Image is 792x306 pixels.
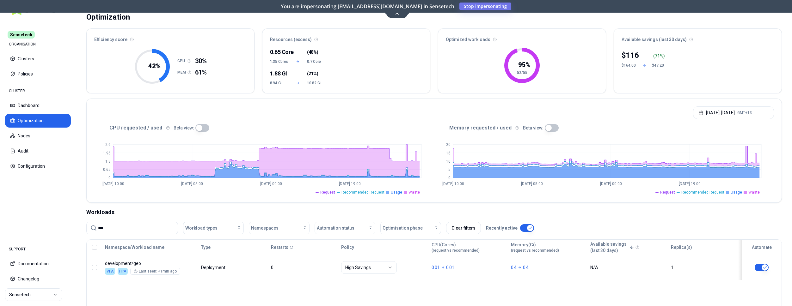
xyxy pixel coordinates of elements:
span: Workload types [185,225,218,231]
button: Audit [5,144,71,158]
p: Restarts [271,244,288,250]
div: VPA [105,268,115,275]
h1: CPU [177,58,187,63]
button: Clusters [5,52,71,66]
tspan: 2.6 [105,142,111,147]
span: Recommended Request [681,190,724,195]
tspan: [DATE] 10:00 [442,182,464,186]
span: Automation status [317,225,354,231]
span: 10.82 Gi [307,81,326,86]
div: CPU requested / used [94,124,434,132]
button: Configuration [5,159,71,173]
div: $ [622,50,639,60]
tspan: 95 % [518,61,531,69]
tspan: 0 [448,176,451,180]
div: Efficiency score [87,29,254,46]
button: Memory(Gi)(request vs recommended) [511,241,559,254]
span: 0.7 Core [307,59,326,64]
div: Last seen: <1min ago [134,269,177,274]
button: Changelog [5,272,71,286]
div: Memory requested / used [434,124,774,132]
button: Replica(s) [671,241,692,254]
div: Optimization [86,11,130,23]
div: 1 [671,264,735,271]
span: ( ) [307,70,318,77]
span: GMT+13 [737,110,752,115]
p: 71 [655,53,660,59]
tspan: [DATE] 05:00 [521,182,543,186]
button: Namespaces [249,222,310,234]
div: 0 [271,264,335,271]
div: Memory(Gi) [511,242,559,253]
p: 0.01 [432,264,440,271]
tspan: [DATE] 19:00 [679,182,701,186]
p: 116 [626,50,639,60]
div: SUPPORT [5,243,71,255]
div: Policy [341,244,426,250]
tspan: 15 [446,151,451,155]
div: ( %) [653,53,667,59]
tspan: 42 % [148,62,160,70]
div: Resources (excess) [262,29,430,46]
div: ORGANISATION [5,38,71,51]
div: Automate [745,244,779,250]
p: 0.4 [523,264,529,271]
span: (request vs recommended) [432,248,480,253]
tspan: [DATE] 05:00 [181,182,203,186]
tspan: [DATE] 00:00 [600,182,622,186]
span: Optimisation phase [383,225,423,231]
div: Available savings (last 30 days) [614,29,782,46]
div: 0.65 Core [270,48,289,57]
p: Beta view: [174,125,194,131]
tspan: 5 [448,167,451,172]
h1: MEM [177,70,187,75]
tspan: 0.65 [103,167,111,172]
tspan: 10 [446,159,451,164]
div: $47.20 [652,63,667,68]
span: (request vs recommended) [511,248,559,253]
button: CPU(Cores)(request vs recommended) [432,241,480,254]
span: Waste [408,190,420,195]
span: Waste [748,190,760,195]
span: 61% [195,68,207,77]
tspan: 0 [108,176,111,180]
div: Deployment [201,264,226,271]
button: Nodes [5,129,71,143]
p: 0.4 [511,264,517,271]
button: Automation status [315,222,375,234]
div: Optimized workloads [438,29,606,46]
button: Clear filters [446,222,481,234]
button: Dashboard [5,99,71,112]
div: HPA enabled. [118,268,128,275]
span: Usage [391,190,402,195]
span: Recommended Request [341,190,384,195]
span: Request [660,190,675,195]
div: N/A [590,264,665,271]
button: Optimization [5,114,71,128]
p: geo [105,260,195,267]
button: [DATE]-[DATE]GMT+13 [693,106,774,119]
tspan: [DATE] 19:00 [339,182,361,186]
tspan: 52/55 [517,70,527,75]
button: Available savings(last 30 days) [590,241,634,254]
span: Usage [731,190,742,195]
div: CLUSTER [5,85,71,97]
span: 48% [309,49,317,55]
tspan: 20 [446,142,451,147]
span: 1.35 Cores [270,59,289,64]
button: Policies [5,67,71,81]
button: Namespace/Workload name [105,241,164,254]
span: 30% [195,57,207,65]
tspan: 1.3 [105,159,111,164]
button: Workload types [183,222,244,234]
div: $164.00 [622,63,637,68]
p: Recently active [486,225,518,231]
span: 8.94 Gi [270,81,289,86]
tspan: [DATE] 10:00 [102,182,124,186]
span: Namespaces [251,225,279,231]
tspan: [DATE] 00:00 [260,182,282,186]
div: Workloads [86,208,782,217]
button: Type [201,241,211,254]
p: 0.01 [446,264,454,271]
span: 21% [309,70,317,77]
